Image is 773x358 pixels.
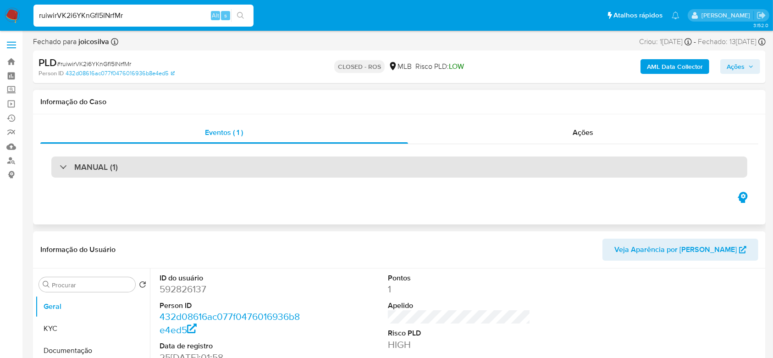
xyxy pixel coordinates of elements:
[415,62,464,72] span: Risco PLD:
[39,55,57,70] b: PLD
[640,59,709,74] button: AML Data Collector
[205,127,243,138] span: Eventos ( 1 )
[66,69,175,78] a: 432d08616ac077f0476016936b8e4ed5
[388,62,412,72] div: MLB
[224,11,227,20] span: s
[388,301,531,311] dt: Apelido
[639,37,692,47] div: Criou: 1[DATE]
[39,69,64,78] b: Person ID
[160,273,303,283] dt: ID do usuário
[77,36,109,47] b: joicosilva
[701,11,753,20] p: eduardo.dutra@mercadolivre.com
[35,318,150,340] button: KYC
[727,59,745,74] span: Ações
[388,338,531,351] dd: HIGH
[672,11,679,19] a: Notificações
[74,162,118,172] h3: MANUAL (1)
[388,273,531,283] dt: Pontos
[160,341,303,351] dt: Data de registro
[33,10,254,22] input: Pesquise usuários ou casos...
[160,283,303,296] dd: 592826137
[160,301,303,311] dt: Person ID
[614,239,737,261] span: Veja Aparência por [PERSON_NAME]
[35,296,150,318] button: Geral
[388,283,531,296] dd: 1
[212,11,219,20] span: Alt
[43,281,50,288] button: Procurar
[613,11,663,20] span: Atalhos rápidos
[449,61,464,72] span: LOW
[388,328,531,338] dt: Risco PLD
[573,127,594,138] span: Ações
[720,59,760,74] button: Ações
[40,245,116,254] h1: Informação do Usuário
[33,37,109,47] span: Fechado para
[334,60,385,73] p: CLOSED - ROS
[139,281,146,291] button: Retornar ao pedido padrão
[51,157,747,178] div: MANUAL (1)
[231,9,250,22] button: search-icon
[647,59,703,74] b: AML Data Collector
[602,239,758,261] button: Veja Aparência por [PERSON_NAME]
[694,37,696,47] span: -
[40,97,758,106] h1: Informação do Caso
[698,37,766,47] div: Fechado: 13[DATE]
[52,281,132,289] input: Procurar
[756,11,766,20] a: Sair
[57,59,131,68] span: # ruiwirVK2i6YKnGfI5INrfMr
[160,310,300,336] a: 432d08616ac077f0476016936b8e4ed5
